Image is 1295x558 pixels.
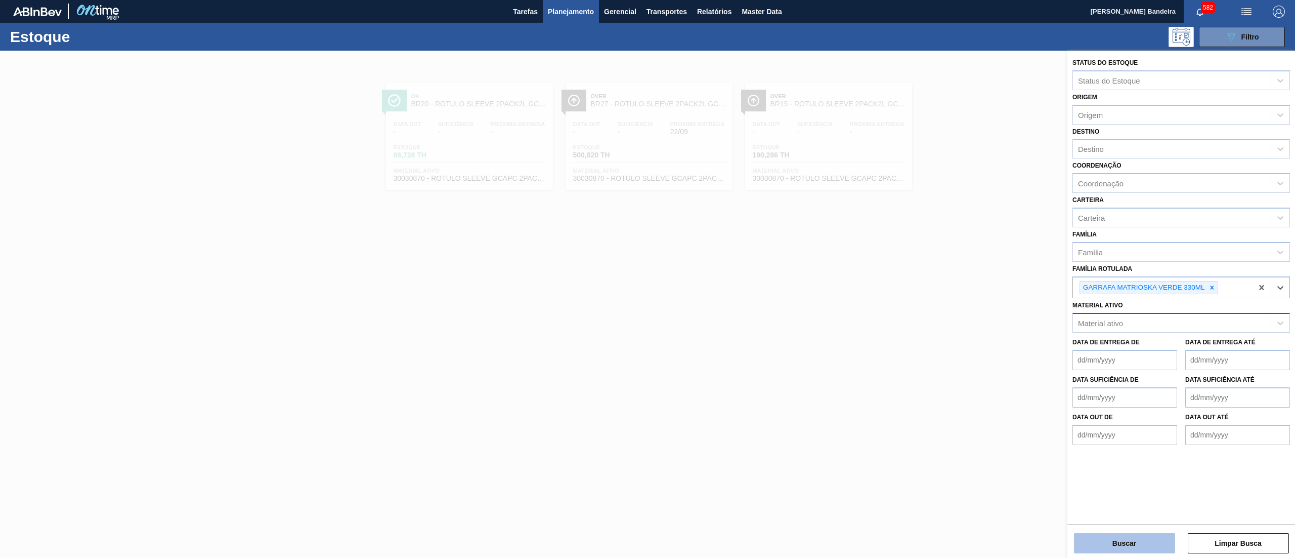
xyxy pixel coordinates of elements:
div: Carteira [1078,213,1105,222]
div: Status do Estoque [1078,76,1140,85]
div: Pogramando: nenhum usuário selecionado [1169,27,1194,47]
input: dd/mm/yyyy [1185,387,1290,408]
img: Logout [1273,6,1285,18]
label: Destino [1072,128,1099,135]
img: TNhmsLtSVTkK8tSr43FrP2fwEKptu5GPRR3wAAAABJRU5ErkJggg== [13,7,62,16]
span: Planejamento [548,6,594,18]
input: dd/mm/yyyy [1185,425,1290,445]
label: Carteira [1072,196,1104,204]
span: 582 [1201,2,1215,13]
button: Filtro [1199,27,1285,47]
label: Origem [1072,94,1097,101]
button: Notificações [1184,5,1216,19]
input: dd/mm/yyyy [1185,350,1290,370]
span: Tarefas [513,6,538,18]
span: Master Data [742,6,782,18]
label: Data suficiência até [1185,376,1255,383]
input: dd/mm/yyyy [1072,425,1177,445]
input: dd/mm/yyyy [1072,387,1177,408]
label: Material ativo [1072,302,1123,309]
label: Data out até [1185,414,1229,421]
label: Família [1072,231,1097,238]
label: Coordenação [1072,162,1121,169]
div: GARRAFA MATRIOSKA VERDE 330ML [1080,282,1206,294]
span: Filtro [1241,33,1259,41]
div: Coordenação [1078,179,1124,188]
img: userActions [1240,6,1253,18]
span: Transportes [646,6,687,18]
div: Origem [1078,110,1103,119]
div: Destino [1078,145,1104,153]
label: Data out de [1072,414,1113,421]
input: dd/mm/yyyy [1072,350,1177,370]
div: Material ativo [1078,319,1123,328]
h1: Estoque [10,31,167,43]
span: Gerencial [604,6,636,18]
span: Relatórios [697,6,731,18]
label: Status do Estoque [1072,59,1138,66]
label: Data de Entrega até [1185,339,1256,346]
label: Data de Entrega de [1072,339,1140,346]
div: Família [1078,248,1103,256]
label: Data suficiência de [1072,376,1139,383]
label: Família Rotulada [1072,265,1132,272]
